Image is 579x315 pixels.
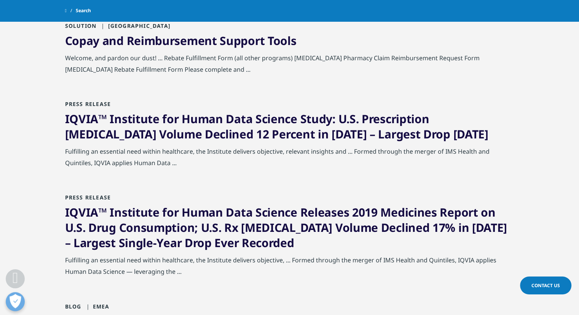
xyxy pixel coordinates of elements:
span: [GEOGRAPHIC_DATA] [98,22,171,29]
a: IQVIA™ Institute for Human Data Science Releases 2019 Medicines Report on U.S. Drug Consumption; ... [65,204,507,251]
button: Open Preferences [6,292,25,311]
span: Search [76,4,91,18]
span: Press Release [65,194,111,201]
span: Blog [65,303,81,310]
div: Fulfilling an essential need within healthcare, the Institute delivers objective, ... Formed thro... [65,254,514,281]
span: Press Release [65,100,111,108]
span: Contact Us [531,282,560,289]
div: Welcome, and pardon our dust! ... Rebate Fulfillment Form (all other programs) [MEDICAL_DATA] Pha... [65,52,514,79]
a: IQVIA™ Institute for Human Data Science Study: U.S. Prescription [MEDICAL_DATA] Volume Declined 1... [65,111,488,142]
a: Copay and Reimbursement Support Tools [65,33,297,48]
div: Fulfilling an essential need within healthcare, the Institute delivers objective, relevant insigh... [65,146,514,172]
a: Contact Us [520,276,571,294]
span: Solution [65,22,97,29]
span: EMEA [83,303,110,310]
